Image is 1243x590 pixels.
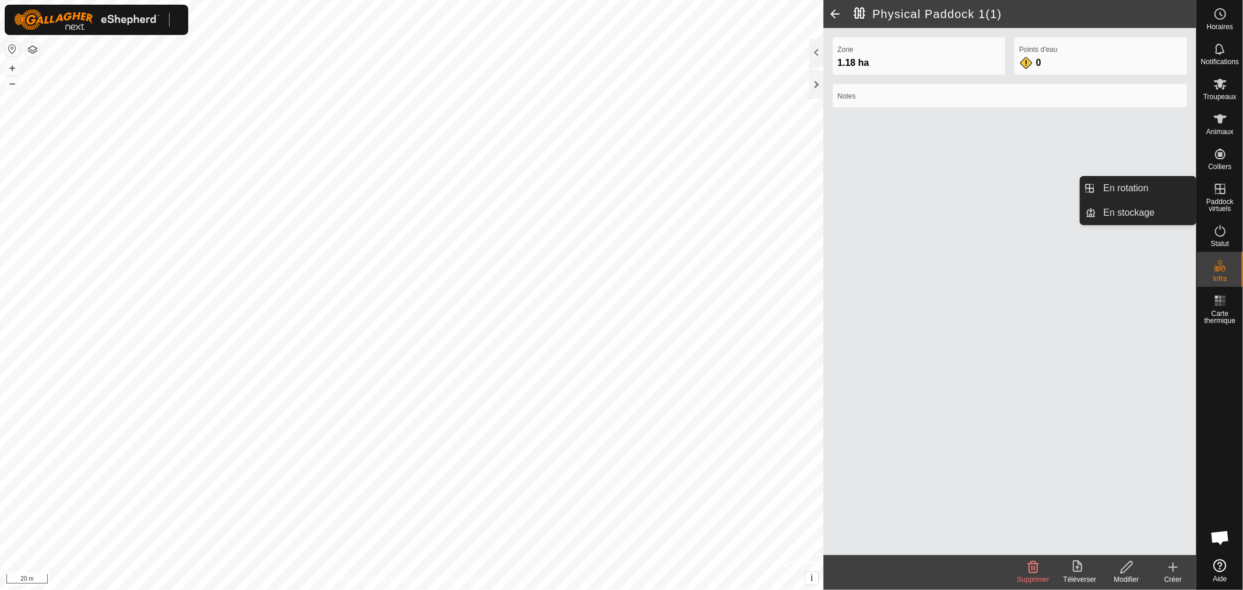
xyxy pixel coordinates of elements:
[5,76,19,90] button: –
[1104,181,1149,195] span: En rotation
[1150,574,1196,585] div: Créer
[1201,58,1239,65] span: Notifications
[837,44,1001,55] label: Zone
[1057,574,1103,585] div: Téléverser
[1211,240,1229,247] span: Statut
[837,58,869,68] span: 1.18 ha
[5,42,19,56] button: Réinitialiser la carte
[1200,198,1240,212] span: Paddock virtuels
[1213,275,1227,282] span: Infra
[5,61,19,75] button: +
[1036,58,1041,68] span: 0
[1019,44,1182,55] label: Points d'eau
[1103,574,1150,585] div: Modifier
[1097,177,1196,200] a: En rotation
[1197,554,1243,587] a: Aide
[26,43,40,57] button: Couches de carte
[837,91,1182,101] label: Notes
[340,575,421,585] a: Politique de confidentialité
[1203,520,1238,555] div: Open chat
[811,573,813,583] span: i
[1203,93,1237,100] span: Troupeaux
[1208,163,1231,170] span: Colliers
[1207,23,1233,30] span: Horaires
[805,572,818,585] button: i
[1097,201,1196,224] a: En stockage
[1017,575,1049,584] span: Supprimer
[1104,206,1155,220] span: En stockage
[1080,177,1196,200] li: En rotation
[1206,128,1234,135] span: Animaux
[14,9,160,30] img: Logo Gallagher
[1213,575,1227,582] span: Aide
[1080,201,1196,224] li: En stockage
[854,7,1196,21] h2: Physical Paddock 1(1)
[1200,310,1240,324] span: Carte thermique
[435,575,484,585] a: Contactez-nous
